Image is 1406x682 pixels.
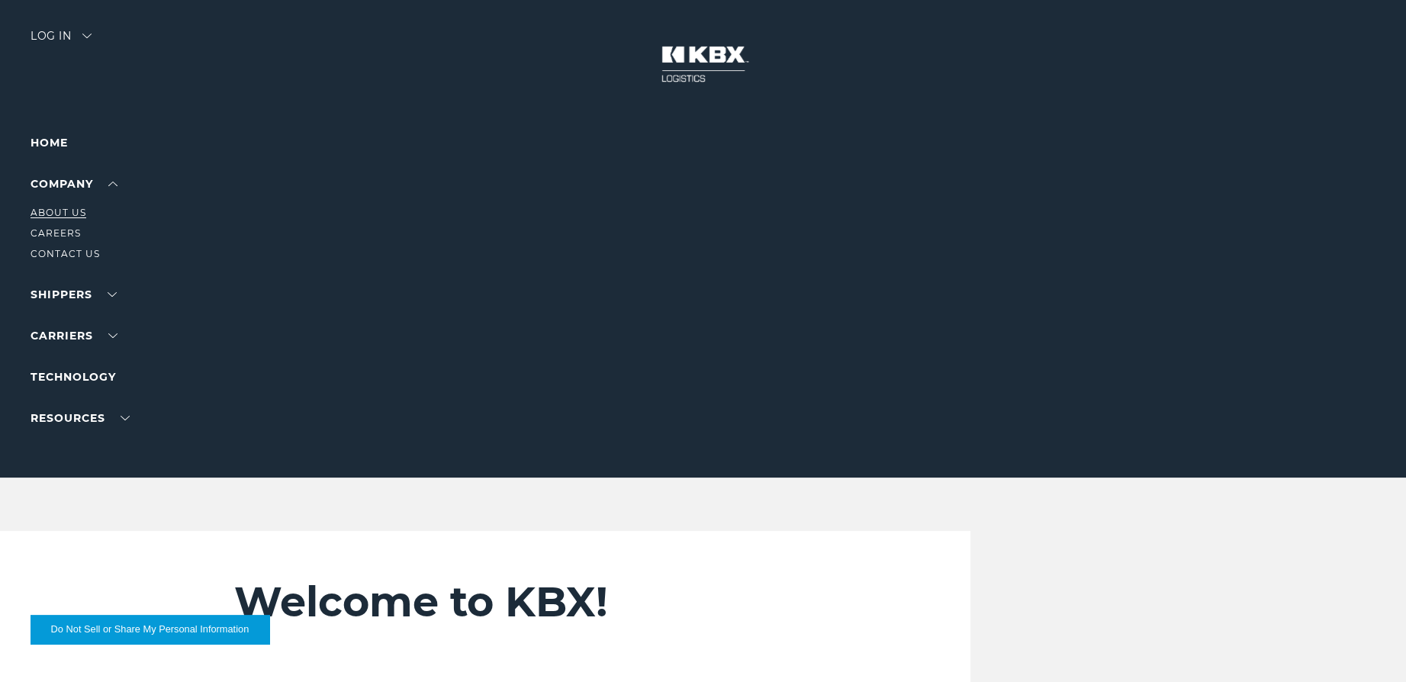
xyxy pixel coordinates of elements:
img: kbx logo [646,31,761,98]
a: Carriers [31,329,117,343]
div: Log in [31,31,92,53]
a: SHIPPERS [31,288,117,301]
a: Home [31,136,68,150]
img: arrow [82,34,92,38]
a: Contact Us [31,248,100,259]
button: Do Not Sell or Share My Personal Information [31,615,269,644]
a: RESOURCES [31,411,130,425]
a: About Us [31,207,86,218]
a: Careers [31,227,81,239]
a: Technology [31,370,116,384]
h2: Welcome to KBX! [234,577,867,627]
a: Company [31,177,117,191]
